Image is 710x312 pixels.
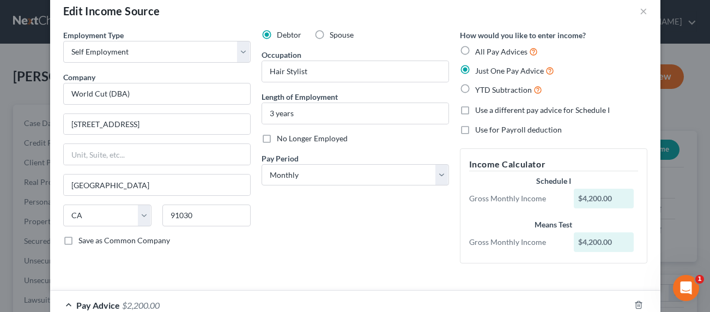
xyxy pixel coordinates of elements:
[475,85,532,94] span: YTD Subtraction
[63,3,160,19] div: Edit Income Source
[330,30,354,39] span: Spouse
[695,275,704,284] span: 1
[277,30,301,39] span: Debtor
[76,300,120,310] span: Pay Advice
[464,237,569,248] div: Gross Monthly Income
[162,205,251,226] input: Enter zip...
[475,125,562,134] span: Use for Payroll deduction
[475,105,610,115] span: Use a different pay advice for Schedule I
[262,49,301,61] label: Occupation
[262,154,299,163] span: Pay Period
[460,29,586,41] label: How would you like to enter income?
[469,219,638,230] div: Means Test
[262,91,338,103] label: Length of Employment
[640,4,647,17] button: ×
[277,134,348,143] span: No Longer Employed
[475,47,527,56] span: All Pay Advices
[64,144,250,165] input: Unit, Suite, etc...
[262,61,448,82] input: --
[64,114,250,135] input: Enter address...
[64,175,250,195] input: Enter city...
[262,103,448,124] input: ex: 2 years
[475,66,544,75] span: Just One Pay Advice
[469,158,638,171] h5: Income Calculator
[469,176,638,187] div: Schedule I
[574,232,634,252] div: $4,200.00
[63,31,124,40] span: Employment Type
[63,83,251,105] input: Search company by name...
[122,300,160,310] span: $2,200.00
[464,193,569,204] div: Gross Monthly Income
[63,73,95,82] span: Company
[574,189,634,208] div: $4,200.00
[78,236,170,245] span: Save as Common Company
[673,275,699,301] iframe: Intercom live chat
